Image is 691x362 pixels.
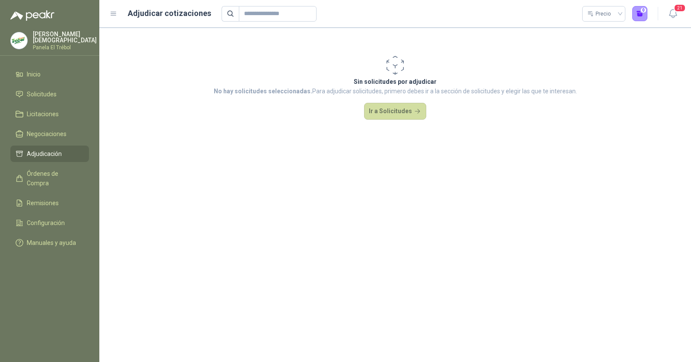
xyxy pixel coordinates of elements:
[27,129,67,139] span: Negociaciones
[587,7,612,20] div: Precio
[33,31,97,43] p: [PERSON_NAME] [DEMOGRAPHIC_DATA]
[674,4,686,12] span: 21
[27,89,57,99] span: Solicitudes
[10,146,89,162] a: Adjudicación
[27,238,76,248] span: Manuales y ayuda
[665,6,681,22] button: 21
[27,149,62,159] span: Adjudicación
[214,86,577,96] p: Para adjudicar solicitudes, primero debes ir a la sección de solicitudes y elegir las que te inte...
[10,165,89,191] a: Órdenes de Compra
[27,218,65,228] span: Configuración
[10,215,89,231] a: Configuración
[10,66,89,83] a: Inicio
[10,106,89,122] a: Licitaciones
[10,235,89,251] a: Manuales y ayuda
[11,32,27,49] img: Company Logo
[632,6,648,22] button: 0
[33,45,97,50] p: Panela El Trébol
[27,169,81,188] span: Órdenes de Compra
[10,86,89,102] a: Solicitudes
[364,103,426,120] button: Ir a Solicitudes
[128,7,211,19] h1: Adjudicar cotizaciones
[27,198,59,208] span: Remisiones
[214,77,577,86] p: Sin solicitudes por adjudicar
[27,109,59,119] span: Licitaciones
[10,195,89,211] a: Remisiones
[27,70,41,79] span: Inicio
[10,126,89,142] a: Negociaciones
[214,88,312,95] strong: No hay solicitudes seleccionadas.
[10,10,54,21] img: Logo peakr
